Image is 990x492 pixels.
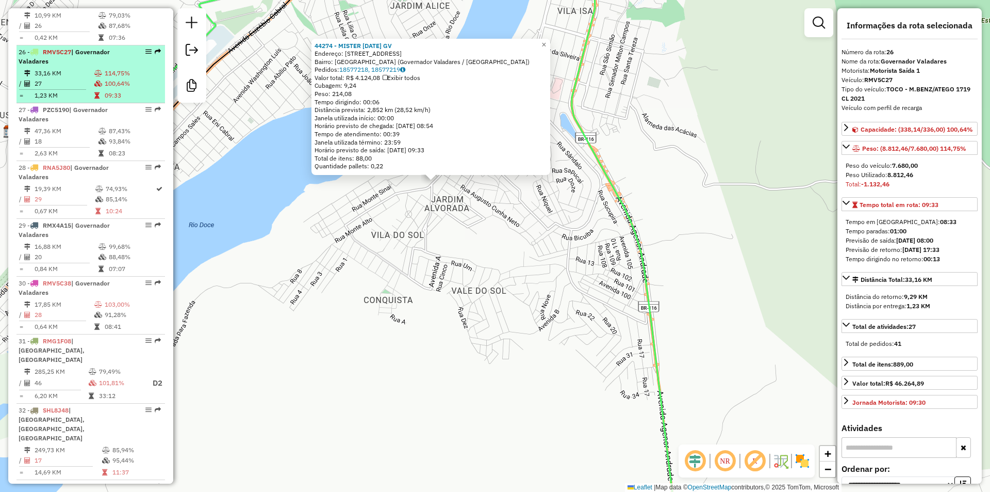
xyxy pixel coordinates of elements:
em: Opções [145,106,152,113]
td: / [19,455,24,466]
div: Distância Total: [852,275,932,284]
i: % de utilização da cubagem [95,196,103,202]
div: Quantidade pallets: 0,22 [315,162,547,170]
td: 99,68% [108,242,160,252]
a: Exibir filtros [808,12,829,33]
span: | Governador Valadares [19,221,110,239]
a: Capacidade: (338,14/336,00) 100,64% [841,122,978,136]
div: Total de itens: 88,00 [315,154,547,163]
td: 11:37 [112,467,161,478]
td: 07:07 [108,264,160,274]
td: 10,99 KM [34,10,98,21]
h4: Informações da rota selecionada [841,21,978,30]
i: Total de Atividades [24,254,30,260]
strong: 27 [909,323,916,330]
a: 44274 - MISTER [DATE] GV [315,42,392,50]
td: / [19,21,24,31]
i: Distância Total [24,12,30,19]
span: Peso: (8.812,46/7.680,00) 114,75% [862,145,966,152]
td: 16,88 KM [34,242,98,252]
td: / [19,252,24,262]
i: Total de Atividades [24,380,30,386]
em: Rota exportada [155,106,161,113]
img: Fluxo de ruas [772,453,789,469]
a: Total de itens:889,00 [841,357,978,371]
i: % de utilização do peso [102,447,110,453]
td: 26 [34,21,98,31]
a: Distância Total:33,16 KM [841,272,978,286]
td: 85,94% [112,445,161,455]
span: | Governador Valadares [19,48,110,65]
td: = [19,148,24,158]
span: Ocultar NR [713,449,737,473]
span: PZC5190 [43,106,69,114]
td: / [19,310,24,320]
td: 95,44% [112,455,161,466]
td: 88,48% [108,252,160,262]
i: Distância Total [24,447,30,453]
strong: R$ 46.264,89 [885,379,924,387]
td: 27 [34,78,94,89]
em: Opções [145,164,152,170]
i: Total de Atividades [24,81,30,87]
em: Opções [145,407,152,413]
div: Veículo com perfil de recarga [841,103,978,113]
i: Tempo total em rota [98,150,104,156]
i: Distância Total [24,301,30,308]
strong: [DATE] 17:33 [902,246,939,253]
i: Rota otimizada [156,186,162,192]
td: 249,73 KM [34,445,102,455]
i: Tempo total em rota [98,35,104,41]
a: Nova sessão e pesquisa [181,12,202,36]
div: Peso: (8.812,46/7.680,00) 114,75% [841,157,978,193]
i: Tempo total em rota [95,208,101,214]
img: Exibir/Ocultar setores [794,453,811,469]
i: % de utilização da cubagem [89,380,96,386]
div: Horário previsto de saída: [DATE] 09:33 [315,146,547,154]
a: 18577218, 18577219 [339,66,405,73]
em: Opções [145,280,152,286]
td: = [19,90,24,101]
td: 74,93% [105,184,155,194]
strong: 26 [886,48,894,56]
i: Total de Atividades [24,312,30,318]
em: Rota exportada [155,164,161,170]
div: Peso Utilizado: [846,170,973,180]
td: 0,84 KM [34,264,98,274]
td: 114,75% [104,68,161,78]
i: Tempo total em rota [94,324,100,330]
div: Janela utilizada início: 00:00 [315,114,547,122]
span: | Governador Valadares [19,106,108,123]
i: Total de Atividades [24,457,30,464]
a: Close popup [538,39,550,51]
td: 0,67 KM [34,206,95,216]
label: Ordenar por: [841,463,978,475]
i: Total de Atividades [24,196,30,202]
em: Rota exportada [155,338,161,344]
span: | Governador Valadares [19,279,110,296]
i: % de utilização da cubagem [94,81,102,87]
div: Distância Total:33,16 KM [841,288,978,315]
i: Tempo total em rota [98,266,104,272]
div: Total de atividades:27 [841,335,978,353]
div: Valor total: [852,379,924,388]
td: = [19,322,24,332]
div: Distância por entrega: [846,301,973,311]
td: 46 [34,377,88,390]
td: 101,81% [98,377,144,390]
td: 6,20 KM [34,391,88,401]
i: Tempo total em rota [94,92,100,99]
i: % de utilização da cubagem [98,138,106,145]
i: % de utilização do peso [98,12,106,19]
div: Veículo: [841,75,978,85]
strong: Motorista Saída 1 [870,67,920,74]
em: Rota exportada [155,483,161,489]
strong: 8.812,46 [887,171,913,179]
a: Zoom in [820,446,835,462]
td: 87,68% [108,21,160,31]
i: Distância Total [24,369,30,375]
span: Ocultar deslocamento [683,449,707,473]
div: Tempo em [GEOGRAPHIC_DATA]: [846,217,973,227]
a: Zoom out [820,462,835,477]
